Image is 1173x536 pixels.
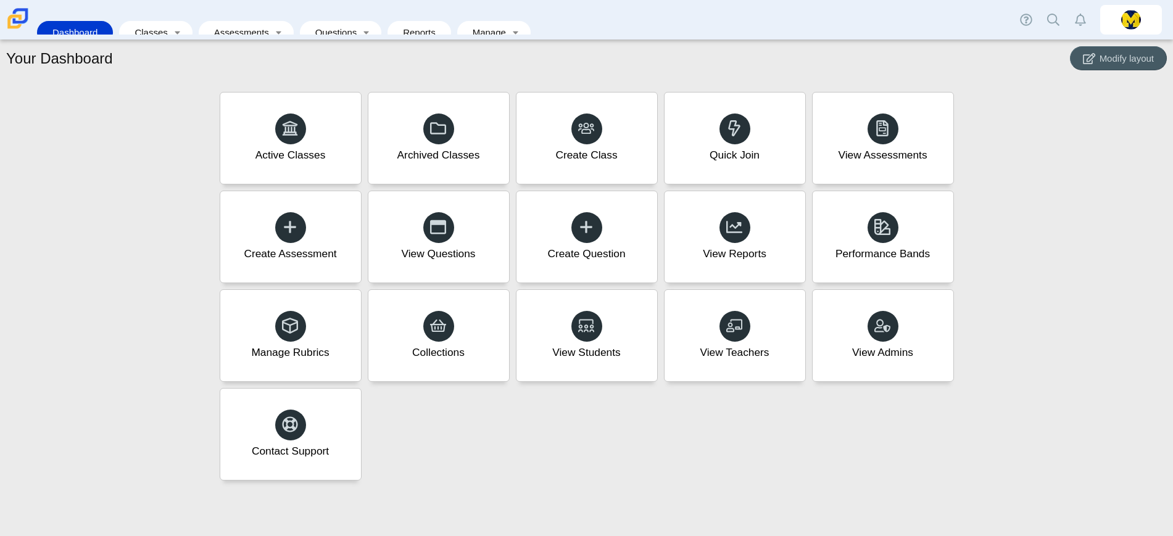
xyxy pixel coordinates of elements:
[703,246,766,262] div: View Reports
[507,21,524,44] a: Toggle expanded
[125,21,168,44] a: Classes
[838,147,927,163] div: View Assessments
[664,289,806,382] a: View Teachers
[664,191,806,283] a: View Reports
[516,191,658,283] a: Create Question
[1100,5,1162,35] a: kyra.vandebunte.a59nMI
[401,246,475,262] div: View Questions
[220,92,362,184] a: Active Classes
[251,345,329,360] div: Manage Rubrics
[43,21,107,44] a: Dashboard
[463,21,507,44] a: Manage
[555,147,617,163] div: Create Class
[1121,10,1141,30] img: kyra.vandebunte.a59nMI
[516,289,658,382] a: View Students
[220,191,362,283] a: Create Assessment
[244,246,336,262] div: Create Assessment
[516,92,658,184] a: Create Class
[852,345,913,360] div: View Admins
[710,147,760,163] div: Quick Join
[394,21,445,44] a: Reports
[6,48,113,69] h1: Your Dashboard
[252,443,329,459] div: Contact Support
[205,21,270,44] a: Assessments
[220,289,362,382] a: Manage Rubrics
[1067,6,1094,33] a: Alerts
[700,345,769,360] div: View Teachers
[552,345,620,360] div: View Students
[368,289,510,382] a: Collections
[412,345,465,360] div: Collections
[306,21,358,44] a: Questions
[812,92,954,184] a: View Assessments
[1070,46,1167,70] button: Modify layout
[169,21,186,44] a: Toggle expanded
[255,147,326,163] div: Active Classes
[358,21,375,44] a: Toggle expanded
[397,147,480,163] div: Archived Classes
[664,92,806,184] a: Quick Join
[1100,53,1154,64] span: Modify layout
[270,21,288,44] a: Toggle expanded
[812,289,954,382] a: View Admins
[220,388,362,480] a: Contact Support
[547,246,625,262] div: Create Question
[812,191,954,283] a: Performance Bands
[5,23,31,33] a: Carmen School of Science & Technology
[5,6,31,31] img: Carmen School of Science & Technology
[835,246,930,262] div: Performance Bands
[368,92,510,184] a: Archived Classes
[368,191,510,283] a: View Questions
